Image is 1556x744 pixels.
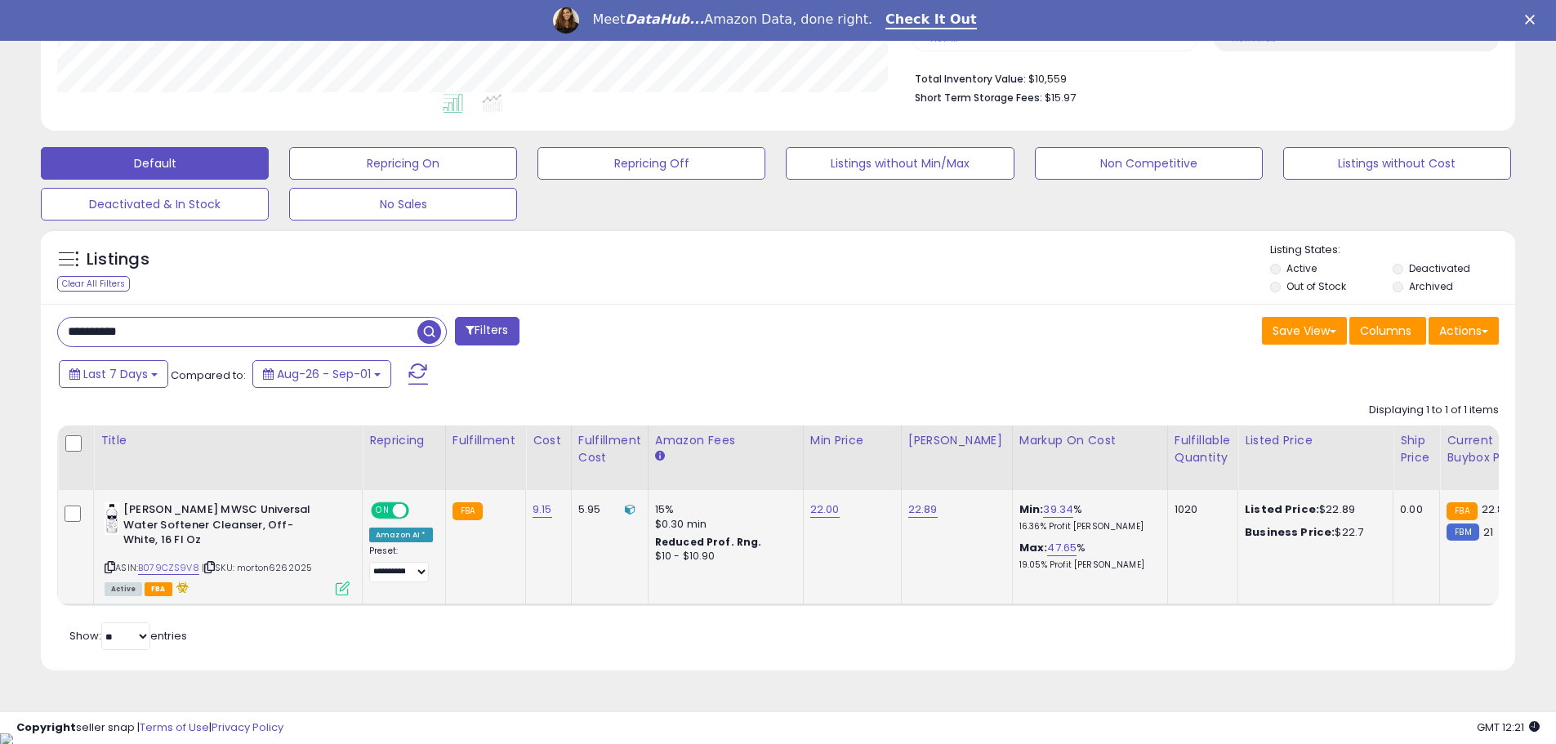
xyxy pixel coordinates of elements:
[1286,279,1346,293] label: Out of Stock
[100,432,355,449] div: Title
[453,432,519,449] div: Fulfillment
[1245,432,1386,449] div: Listed Price
[655,535,762,549] b: Reduced Prof. Rng.
[369,528,433,542] div: Amazon AI *
[810,501,840,518] a: 22.00
[1447,523,1478,541] small: FBM
[1019,501,1044,517] b: Min:
[1270,243,1515,258] p: Listing States:
[212,719,283,735] a: Privacy Policy
[407,504,433,518] span: OFF
[908,501,938,518] a: 22.89
[1019,559,1155,571] p: 19.05% Profit [PERSON_NAME]
[1245,525,1380,540] div: $22.7
[140,719,209,735] a: Terms of Use
[1283,147,1511,180] button: Listings without Cost
[1019,432,1161,449] div: Markup on Cost
[1409,279,1453,293] label: Archived
[533,501,552,518] a: 9.15
[1447,502,1477,520] small: FBA
[592,11,872,28] div: Meet Amazon Data, done right.
[655,432,796,449] div: Amazon Fees
[289,147,517,180] button: Repricing On
[1400,432,1433,466] div: Ship Price
[1245,501,1319,517] b: Listed Price:
[16,719,76,735] strong: Copyright
[105,582,142,596] span: All listings currently available for purchase on Amazon
[885,11,977,29] a: Check It Out
[1360,323,1411,339] span: Columns
[372,504,393,518] span: ON
[172,581,189,593] i: hazardous material
[59,360,168,388] button: Last 7 Days
[105,502,350,594] div: ASIN:
[1369,403,1499,418] div: Displaying 1 to 1 of 1 items
[1429,317,1499,345] button: Actions
[289,188,517,221] button: No Sales
[138,561,199,575] a: B079CZS9V8
[1245,502,1380,517] div: $22.89
[1482,501,1511,517] span: 22.89
[1409,261,1470,275] label: Deactivated
[145,582,172,596] span: FBA
[252,360,391,388] button: Aug-26 - Sep-01
[1019,521,1155,532] p: 16.36% Profit [PERSON_NAME]
[553,7,579,33] img: Profile image for Georgie
[1400,502,1427,517] div: 0.00
[41,188,269,221] button: Deactivated & In Stock
[455,317,519,345] button: Filters
[41,147,269,180] button: Default
[810,432,894,449] div: Min Price
[1175,432,1231,466] div: Fulfillable Quantity
[69,628,187,644] span: Show: entries
[87,248,149,271] h5: Listings
[578,502,635,517] div: 5.95
[1447,432,1531,466] div: Current Buybox Price
[369,546,433,582] div: Preset:
[908,432,1005,449] div: [PERSON_NAME]
[16,720,283,736] div: seller snap | |
[1019,541,1155,571] div: %
[105,502,119,535] img: 31tyzny8jsL._SL40_.jpg
[123,502,322,552] b: [PERSON_NAME] MWSC Universal Water Softener Cleanser, Off-White, 16 Fl Oz
[369,432,439,449] div: Repricing
[915,68,1487,87] li: $10,559
[1262,317,1347,345] button: Save View
[1245,524,1335,540] b: Business Price:
[537,147,765,180] button: Repricing Off
[655,449,665,464] small: Amazon Fees.
[915,91,1042,105] b: Short Term Storage Fees:
[1047,540,1077,556] a: 47.65
[915,72,1026,86] b: Total Inventory Value:
[533,432,564,449] div: Cost
[1012,425,1167,490] th: The percentage added to the cost of goods (COGS) that forms the calculator for Min & Max prices.
[1035,147,1263,180] button: Non Competitive
[655,550,791,564] div: $10 - $10.90
[171,368,246,383] span: Compared to:
[1483,524,1493,540] span: 21
[1477,719,1540,735] span: 2025-09-9 12:21 GMT
[625,11,704,27] i: DataHub...
[1045,90,1076,105] span: $15.97
[1175,502,1225,517] div: 1020
[786,147,1014,180] button: Listings without Min/Max
[578,432,641,466] div: Fulfillment Cost
[83,366,148,382] span: Last 7 Days
[57,276,130,292] div: Clear All Filters
[1043,501,1073,518] a: 39.34
[655,517,791,532] div: $0.30 min
[655,502,791,517] div: 15%
[202,561,312,574] span: | SKU: morton6262025
[277,366,371,382] span: Aug-26 - Sep-01
[1349,317,1426,345] button: Columns
[1019,540,1048,555] b: Max:
[1286,261,1317,275] label: Active
[453,502,483,520] small: FBA
[1019,502,1155,532] div: %
[1525,15,1541,25] div: Close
